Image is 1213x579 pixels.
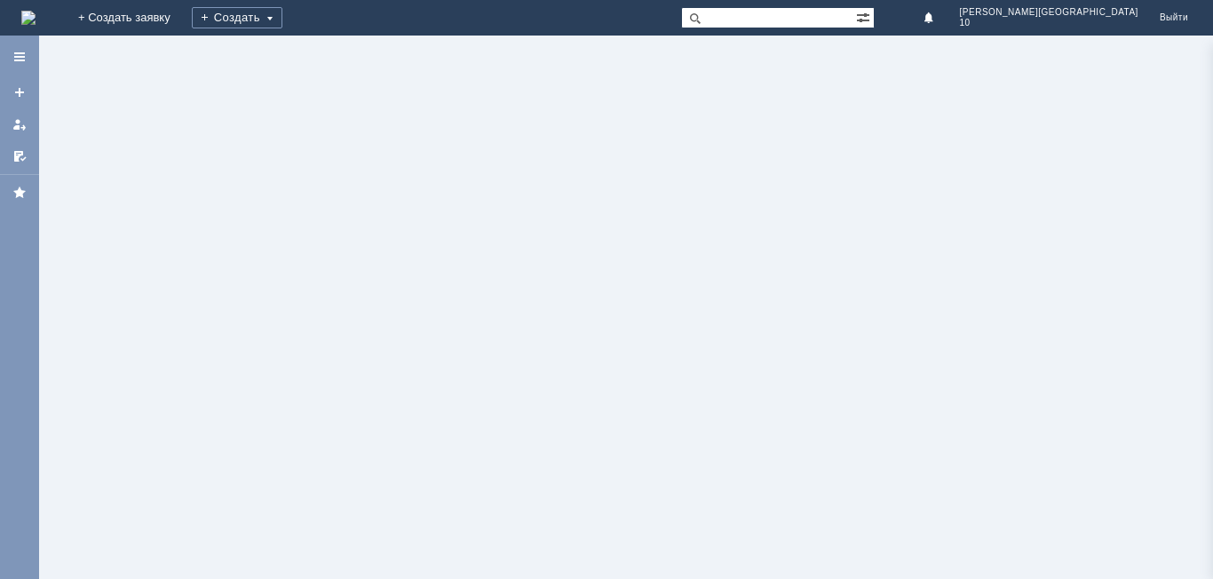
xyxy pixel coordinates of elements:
span: 10 [960,18,1138,28]
span: [PERSON_NAME][GEOGRAPHIC_DATA] [960,7,1138,18]
a: Мои заявки [5,110,34,139]
a: Мои согласования [5,142,34,171]
span: Расширенный поиск [856,8,874,25]
a: Перейти на домашнюю страницу [21,11,36,25]
a: Создать заявку [5,78,34,107]
div: Создать [192,7,282,28]
img: logo [21,11,36,25]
